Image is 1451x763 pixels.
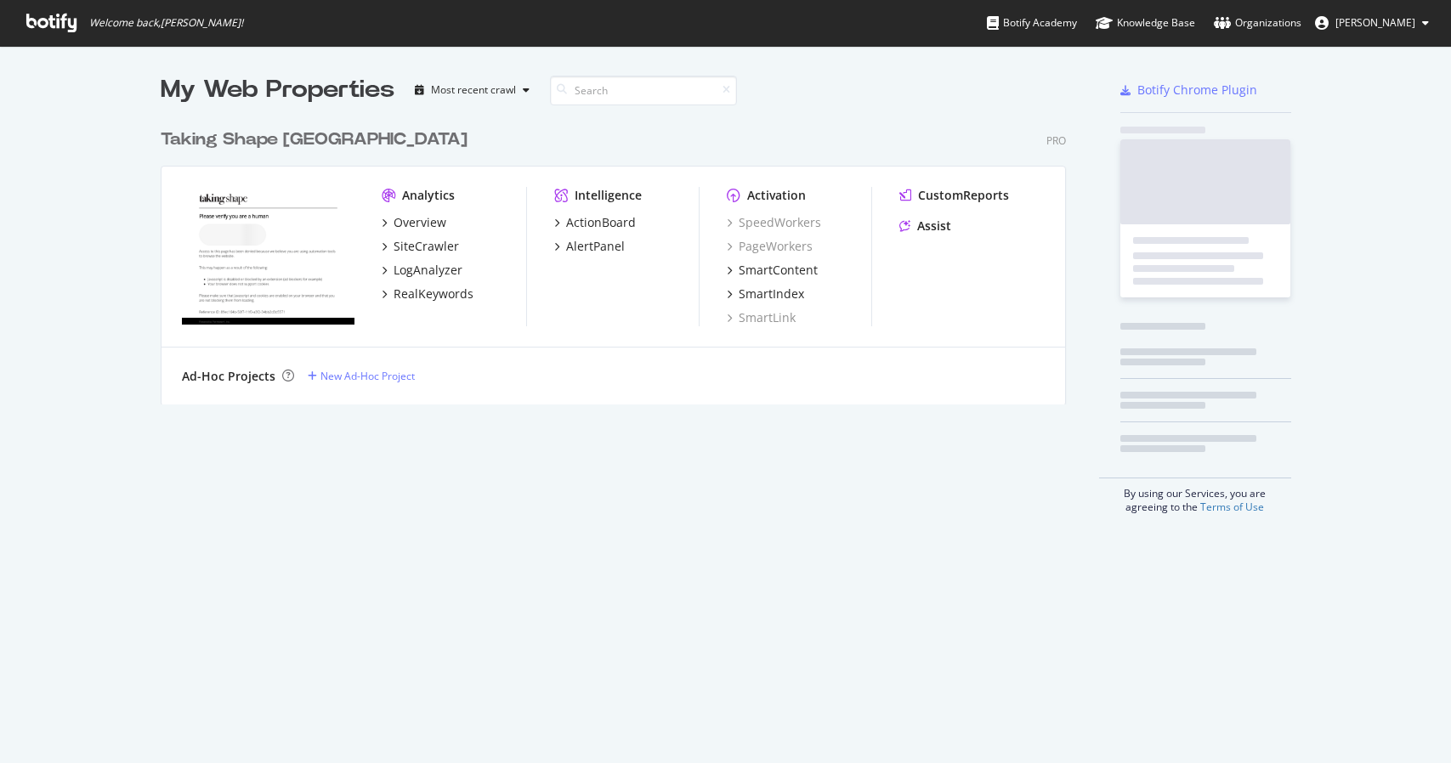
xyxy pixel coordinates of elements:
div: New Ad-Hoc Project [320,369,415,383]
div: Knowledge Base [1096,14,1195,31]
a: Terms of Use [1200,500,1264,514]
div: SiteCrawler [394,238,459,255]
input: Search [550,76,737,105]
a: SpeedWorkers [727,214,821,231]
button: [PERSON_NAME] [1301,9,1442,37]
div: Intelligence [575,187,642,204]
span: Welcome back, [PERSON_NAME] ! [89,16,243,30]
span: Stacey Crommelin [1335,15,1415,30]
div: SmartIndex [739,285,804,302]
div: Taking Shape [GEOGRAPHIC_DATA] [161,127,468,152]
div: CustomReports [918,187,1009,204]
img: Takingshape.com [182,187,354,325]
button: Most recent crawl [408,76,536,104]
a: AlertPanel [554,238,625,255]
div: ActionBoard [566,214,636,231]
a: Overview [382,214,446,231]
div: RealKeywords [394,285,473,302]
div: Botify Academy [987,14,1077,31]
a: Assist [899,218,951,235]
div: Pro [1046,133,1066,148]
a: New Ad-Hoc Project [308,369,415,383]
div: SmartContent [739,262,818,279]
a: SmartLink [727,309,796,326]
div: Ad-Hoc Projects [182,368,275,385]
div: Activation [747,187,806,204]
div: Most recent crawl [431,85,516,95]
a: RealKeywords [382,285,473,302]
a: Botify Chrome Plugin [1120,82,1257,99]
div: Overview [394,214,446,231]
a: SmartIndex [727,285,804,302]
div: Analytics [402,187,455,204]
a: SiteCrawler [382,238,459,255]
a: LogAnalyzer [382,262,462,279]
div: AlertPanel [566,238,625,255]
a: CustomReports [899,187,1009,204]
div: By using our Services, you are agreeing to the [1099,478,1291,514]
div: Organizations [1214,14,1301,31]
div: LogAnalyzer [394,262,462,279]
div: grid [161,107,1080,404]
a: Taking Shape [GEOGRAPHIC_DATA] [161,127,474,152]
div: Botify Chrome Plugin [1137,82,1257,99]
a: ActionBoard [554,214,636,231]
div: Assist [917,218,951,235]
a: SmartContent [727,262,818,279]
a: PageWorkers [727,238,813,255]
div: My Web Properties [161,73,394,107]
